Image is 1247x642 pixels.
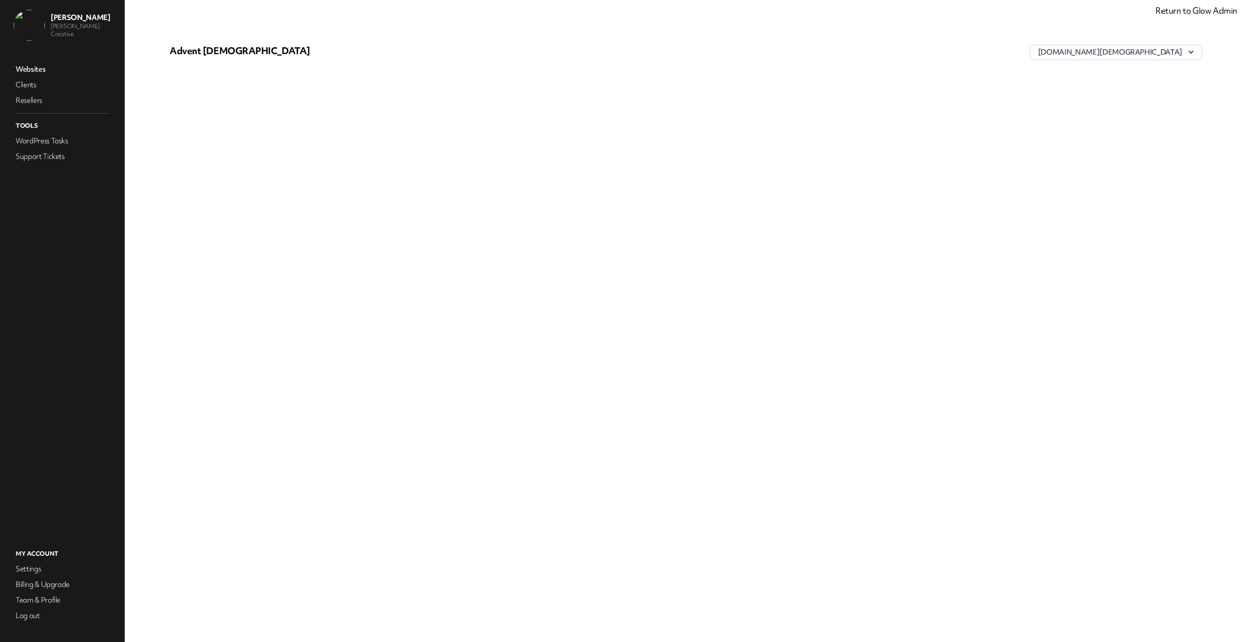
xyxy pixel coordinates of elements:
a: Team & Profile [14,593,111,607]
a: Settings [14,562,111,576]
p: [PERSON_NAME] [51,13,117,22]
button: [DOMAIN_NAME][DEMOGRAPHIC_DATA] [1030,45,1202,60]
a: Websites [14,62,111,76]
a: Clients [14,78,111,92]
p: Tools [14,119,111,132]
a: Resellers [14,94,111,107]
a: Billing & Upgrade [14,578,111,591]
p: My Account [14,547,111,560]
a: Support Tickets [14,150,111,163]
a: Return to Glow Admin [1155,5,1237,16]
a: Log out [14,609,111,623]
a: WordPress Tasks [14,134,111,148]
p: Advent [DEMOGRAPHIC_DATA] [170,45,514,57]
p: [PERSON_NAME] Creative [51,22,117,38]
